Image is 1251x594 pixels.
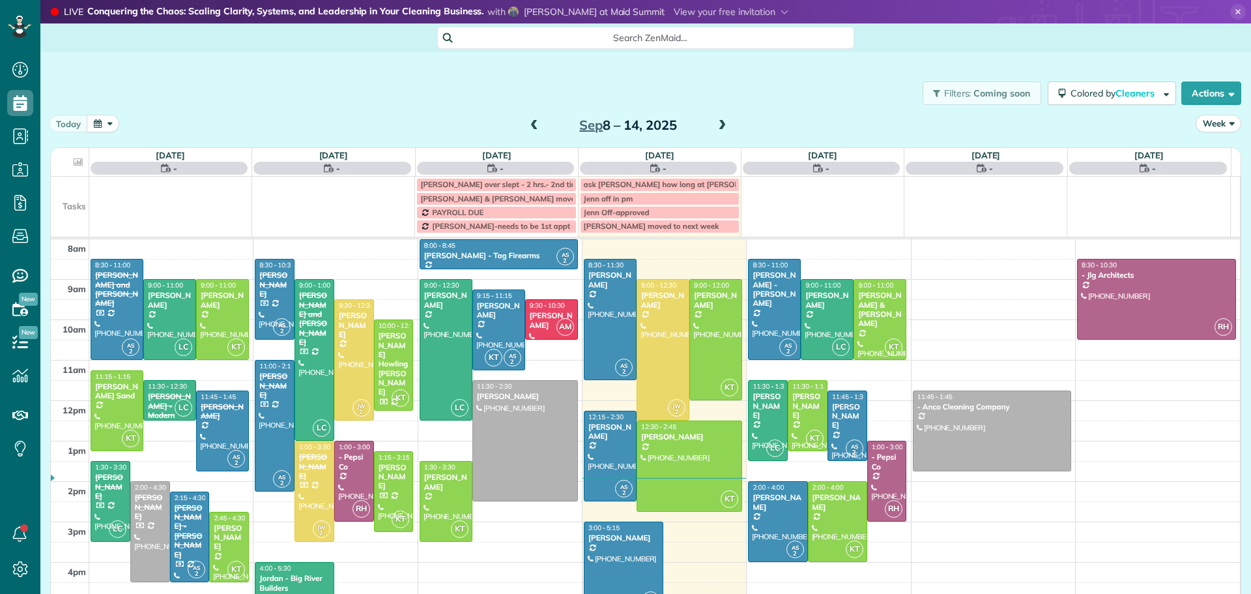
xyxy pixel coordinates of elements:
[200,402,245,421] div: [PERSON_NAME]
[201,281,236,290] span: 9:00 - 11:00
[94,473,126,501] div: [PERSON_NAME]
[620,483,627,490] span: AS
[259,372,291,400] div: [PERSON_NAME]
[616,366,632,378] small: 2
[672,402,681,409] span: JW
[68,445,86,456] span: 1pm
[1134,150,1164,160] a: [DATE]
[63,405,86,415] span: 12pm
[259,362,295,370] span: 11:00 - 2:15
[353,406,369,419] small: 2
[259,564,291,572] span: 4:00 - 5:30
[792,382,827,391] span: 11:30 - 1:15
[420,194,610,203] span: [PERSON_NAME] & [PERSON_NAME] moved -[DATE]
[917,393,953,401] span: 11:45 - 1:45
[392,511,409,528] span: KT
[274,477,290,490] small: 2
[808,150,837,160] a: [DATE]
[188,568,205,580] small: 2
[147,392,192,430] div: [PERSON_NAME] - Modern Eyes
[420,179,582,189] span: [PERSON_NAME] over slept - 2 hrs.- 2nd time
[640,432,738,441] div: [PERSON_NAME]
[175,399,192,417] span: LC
[694,281,729,290] span: 9:00 - 12:00
[228,457,244,469] small: 2
[669,406,685,419] small: 2
[227,561,245,578] span: KT
[556,318,574,336] span: AM
[378,463,410,491] div: [PERSON_NAME]
[641,423,676,431] span: 12:30 - 2:45
[663,162,667,175] span: -
[752,392,784,420] div: [PERSON_NAME]
[1152,162,1156,175] span: -
[259,271,291,299] div: [PERSON_NAME]
[378,331,410,397] div: [PERSON_NAME] Howling [PERSON_NAME]
[19,293,38,306] span: New
[201,393,236,401] span: 11:45 - 1:45
[135,483,166,492] span: 2:00 - 4:30
[588,413,624,421] span: 12:15 - 2:30
[562,251,569,258] span: AS
[63,364,86,375] span: 11am
[831,402,863,430] div: [PERSON_NAME]
[68,243,86,254] span: 8am
[826,162,829,175] span: -
[872,443,903,451] span: 1:00 - 3:00
[19,326,38,339] span: New
[620,362,627,369] span: AS
[588,271,633,290] div: [PERSON_NAME]
[787,548,803,560] small: 2
[753,382,788,391] span: 11:30 - 1:30
[424,291,468,310] div: [PERSON_NAME]
[424,251,574,260] div: [PERSON_NAME] - Tag Firearms
[857,291,902,329] div: [PERSON_NAME] & [PERSON_NAME]
[792,544,799,551] span: AS
[87,5,484,19] strong: Conquering the Chaos: Scaling Clarity, Systems, and Leadership in Your Cleaning Business.
[989,162,993,175] span: -
[524,6,665,18] span: [PERSON_NAME] at Maid Summit
[832,338,850,356] span: LC
[214,514,245,522] span: 2:45 - 4:30
[588,524,620,532] span: 3:00 - 5:15
[259,261,295,269] span: 8:30 - 10:30
[812,493,863,512] div: [PERSON_NAME]
[584,207,650,217] span: Jenn Off-approved
[122,430,139,447] span: KT
[858,281,893,290] span: 9:00 - 11:00
[68,486,86,496] span: 2pm
[147,291,192,310] div: [PERSON_NAME]
[451,520,468,538] span: KT
[175,338,192,356] span: LC
[338,311,370,339] div: [PERSON_NAME]
[508,7,519,17] img: mike-callahan-312aff9392a7ed3f5befeea4d09099ad38ccb41c0d99b558844361c8a030ad45.jpg
[640,291,685,310] div: [PERSON_NAME]
[529,311,574,330] div: [PERSON_NAME]
[806,430,824,447] span: KT
[645,150,674,160] a: [DATE]
[148,281,183,290] span: 9:00 - 11:00
[298,453,330,481] div: [PERSON_NAME]
[299,281,330,290] span: 9:00 - 1:00
[338,453,370,471] div: - Pepsi Co
[780,346,796,358] small: 2
[1196,115,1241,132] button: Week
[299,443,330,451] span: 1:00 - 3:30
[278,321,285,329] span: AS
[1048,82,1176,105] button: Colored byCleaners
[313,527,330,540] small: 2
[451,399,468,417] span: LC
[1071,87,1159,99] span: Colored by
[233,453,240,460] span: AS
[339,301,374,310] span: 9:30 - 12:30
[317,524,326,531] span: JW
[487,6,506,18] span: with
[588,261,624,269] span: 8:30 - 11:30
[477,382,512,391] span: 11:30 - 2:30
[547,118,710,132] h2: 8 – 14, 2025
[846,541,863,558] span: KT
[477,291,512,300] span: 9:15 - 11:15
[127,342,134,349] span: AS
[379,453,410,462] span: 1:15 - 3:15
[63,324,86,334] span: 10am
